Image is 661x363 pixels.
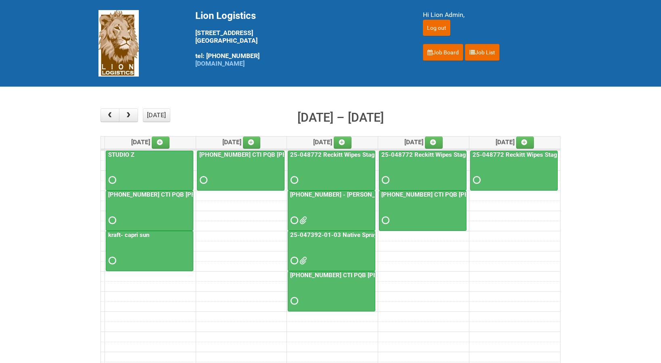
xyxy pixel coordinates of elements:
div: [STREET_ADDRESS] [GEOGRAPHIC_DATA] tel: [PHONE_NUMBER] [195,10,403,67]
a: [PHONE_NUMBER] CTI PQB [PERSON_NAME] Real US - blinding day [379,191,466,231]
span: [DATE] [496,138,534,146]
span: Requested [382,177,387,183]
span: Requested [473,177,479,183]
a: [PHONE_NUMBER] CTI PQB [PERSON_NAME] Real US - blinding day [107,191,295,198]
a: 25-048772 Reckitt Wipes Stage 4 - blinding/labeling day [288,151,375,191]
img: Lion Logistics [98,10,139,77]
a: 25-048772 Reckitt Wipes Stage 4 - blinding/labeling day [470,151,558,191]
a: [DOMAIN_NAME] [195,60,245,67]
span: [DATE] [131,138,169,146]
span: Requested [200,177,205,183]
div: Hi Lion Admin, [423,10,563,20]
a: Add an event [152,137,169,149]
a: [PHONE_NUMBER] CTI PQB [PERSON_NAME] Real US - blinding day [197,151,284,191]
span: JNF.DOC MDN (2).xlsx MDN.xlsx [299,218,305,223]
span: [DATE] [222,138,261,146]
a: 25-047392-01-03 Native Spray Rapid Response [289,231,424,239]
a: [PHONE_NUMBER] CTI PQB [PERSON_NAME] Real US - blinding day [198,151,386,158]
a: Job Board [423,44,463,61]
a: Lion Logistics [98,39,139,47]
a: Add an event [516,137,534,149]
span: Requested [291,218,296,223]
span: Requested [109,177,114,183]
a: Add an event [425,137,443,149]
a: Add an event [243,137,261,149]
a: Job List [465,44,500,61]
a: 25-048772 Reckitt Wipes Stage 4 - blinding/labeling day [380,151,538,158]
span: [DATE] [404,138,443,146]
span: Requested [291,258,296,263]
a: Add an event [334,137,351,149]
a: [PHONE_NUMBER] CTI PQB [PERSON_NAME] Real US - blinding day [380,191,568,198]
a: [PHONE_NUMBER] CTI PQB [PERSON_NAME] Real US - blinding day [289,272,477,279]
span: Lion Logistics [195,10,256,21]
span: Requested [109,218,114,223]
a: 25-048772 Reckitt Wipes Stage 4 - blinding/labeling day [471,151,630,158]
h2: [DATE] – [DATE] [297,108,384,127]
a: 25-047392-01-03 Native Spray Rapid Response [288,231,375,271]
a: 25-048772 Reckitt Wipes Stage 4 - blinding/labeling day [379,151,466,191]
span: 25-047392-01-03 JNF.DOC 25-047392-01-03 - MDN.xlsx [299,258,305,263]
span: Requested [109,258,114,263]
a: [PHONE_NUMBER] - [PERSON_NAME] UFC CUT US [289,191,431,198]
button: [DATE] [143,108,170,122]
a: [PHONE_NUMBER] - [PERSON_NAME] UFC CUT US [288,191,375,231]
a: STUDIO Z [107,151,136,158]
a: kraft- capri sun [106,231,193,271]
span: Requested [382,218,387,223]
span: Requested [291,177,296,183]
span: Requested [291,298,296,304]
a: [PHONE_NUMBER] CTI PQB [PERSON_NAME] Real US - blinding day [106,191,193,231]
a: 25-048772 Reckitt Wipes Stage 4 - blinding/labeling day [289,151,447,158]
a: [PHONE_NUMBER] CTI PQB [PERSON_NAME] Real US - blinding day [288,271,375,311]
span: [DATE] [313,138,351,146]
a: STUDIO Z [106,151,193,191]
a: kraft- capri sun [107,231,151,239]
input: Log out [423,20,450,36]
